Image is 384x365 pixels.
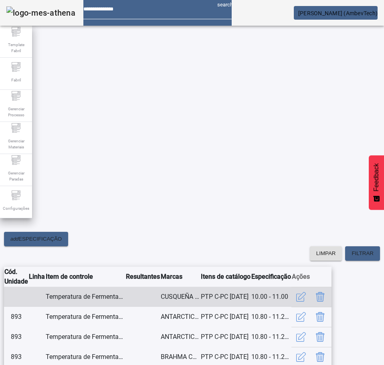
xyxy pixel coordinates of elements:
[4,307,28,327] td: 893
[291,267,331,287] th: Ações
[45,287,125,307] td: Temperatura de Fermentação primária - VHG
[298,10,378,16] span: [PERSON_NAME] (AmbevTech)
[160,327,200,347] td: ANTARCTICA SUBZERO
[160,307,200,327] td: ANTARCTICA PILSEN
[251,287,291,307] td: 10.00 - 11.00
[311,327,330,347] button: Delete
[345,246,380,261] button: FILTRAR
[316,249,336,258] span: LIMPAR
[200,287,251,307] td: PTP C-PC [DATE]
[45,327,125,347] td: Temperatura de Fermentação primária - VHG
[310,246,342,261] button: LIMPAR
[200,267,251,287] th: Itens de catálogo
[4,327,28,347] td: 893
[4,267,28,287] th: Cód. Unidade
[9,75,23,85] span: Fabril
[251,327,291,347] td: 10.80 - 11.20 (VHG)
[369,155,384,210] button: Feedback - Mostrar pesquisa
[45,267,125,287] th: Item de controle
[6,6,75,19] img: logo-mes-athena
[4,136,28,152] span: Gerenciar Materiais
[251,267,291,287] th: Especificação
[373,163,380,191] span: Feedback
[160,287,200,307] td: CUSQUEÑA ROJA
[200,307,251,327] td: PTP C-PC [DATE]
[0,203,32,214] span: Configurações
[4,103,28,120] span: Gerenciar Processo
[200,327,251,347] td: PTP C-PC [DATE]
[4,39,28,56] span: Template Fabril
[45,307,125,327] td: Temperatura de Fermentação primária - VHG
[311,307,330,326] button: Delete
[311,287,330,306] button: Delete
[28,267,45,287] th: Linha
[352,249,374,258] span: FILTRAR
[4,232,68,246] button: addESPECIFICAÇÃO
[251,307,291,327] td: 10.80 - 11.20 (VHG)
[125,267,160,287] th: Resultantes
[18,235,62,243] span: ESPECIFICAÇÃO
[160,267,200,287] th: Marcas
[4,168,28,185] span: Gerenciar Paradas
